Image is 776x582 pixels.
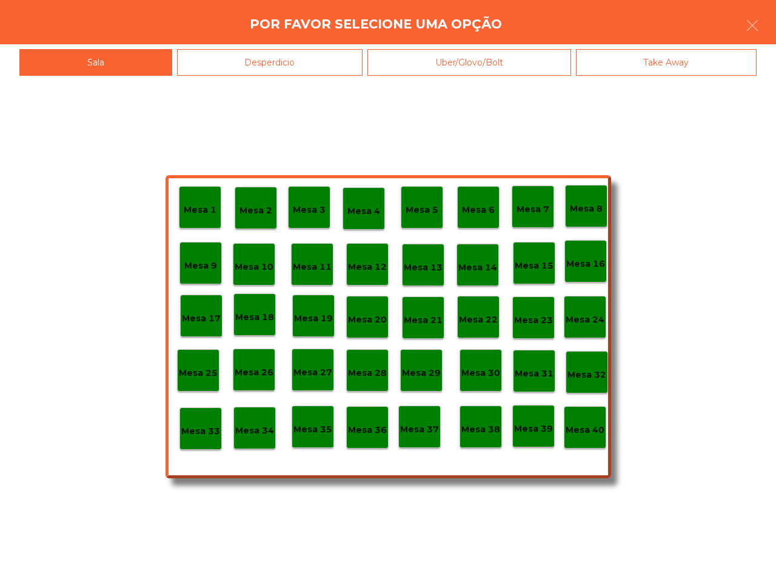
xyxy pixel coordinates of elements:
[515,259,554,273] p: Mesa 15
[459,313,498,327] p: Mesa 22
[517,202,549,216] p: Mesa 7
[406,203,438,217] p: Mesa 5
[348,366,387,380] p: Mesa 28
[514,313,553,327] p: Mesa 23
[293,203,326,217] p: Mesa 3
[367,49,571,76] div: Uber/Glovo/Bolt
[461,423,500,436] p: Mesa 38
[181,424,220,438] p: Mesa 33
[462,203,495,217] p: Mesa 6
[293,423,332,436] p: Mesa 35
[239,204,272,218] p: Mesa 2
[182,312,221,326] p: Mesa 17
[177,49,363,76] div: Desperdicio
[348,260,387,274] p: Mesa 12
[404,261,443,275] p: Mesa 13
[293,260,332,274] p: Mesa 11
[293,366,332,380] p: Mesa 27
[567,368,606,382] p: Mesa 32
[184,203,216,217] p: Mesa 1
[179,366,218,380] p: Mesa 25
[235,260,273,274] p: Mesa 10
[235,310,274,324] p: Mesa 18
[566,257,605,271] p: Mesa 16
[514,422,553,436] p: Mesa 39
[235,424,274,438] p: Mesa 34
[402,366,441,380] p: Mesa 29
[19,49,172,76] div: Sala
[400,423,439,436] p: Mesa 37
[576,49,757,76] div: Take Away
[250,15,502,33] h4: Por favor selecione uma opção
[235,366,273,380] p: Mesa 26
[515,367,554,381] p: Mesa 31
[570,202,603,216] p: Mesa 8
[184,259,217,273] p: Mesa 9
[294,312,333,326] p: Mesa 19
[458,261,497,275] p: Mesa 14
[566,423,604,437] p: Mesa 40
[348,423,387,437] p: Mesa 36
[566,313,604,327] p: Mesa 24
[347,204,380,218] p: Mesa 4
[348,313,387,327] p: Mesa 20
[461,366,500,380] p: Mesa 30
[404,313,443,327] p: Mesa 21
